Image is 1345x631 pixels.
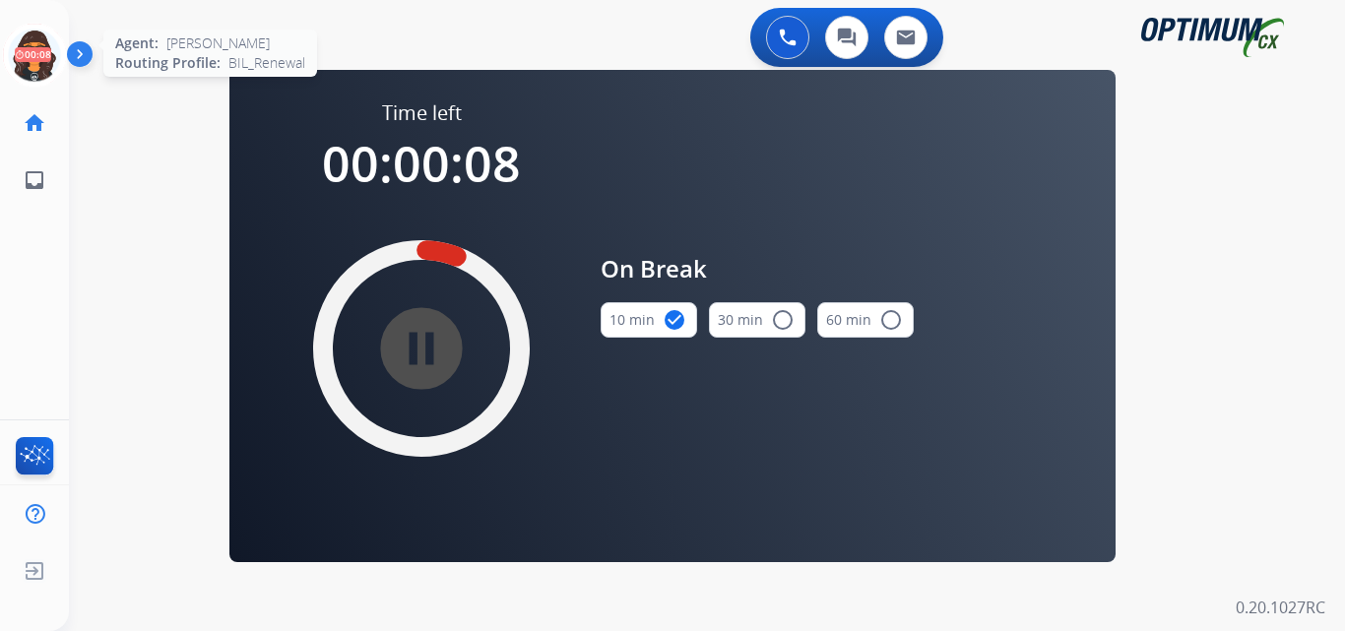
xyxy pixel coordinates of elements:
mat-icon: radio_button_unchecked [879,308,903,332]
span: BIL_Renewal [228,53,305,73]
span: Routing Profile: [115,53,221,73]
button: 30 min [709,302,805,338]
span: 00:00:08 [322,130,521,197]
mat-icon: pause_circle_filled [410,337,433,360]
p: 0.20.1027RC [1236,596,1325,619]
button: 10 min [601,302,697,338]
mat-icon: check_circle [663,308,686,332]
mat-icon: home [23,111,46,135]
mat-icon: inbox [23,168,46,192]
button: 60 min [817,302,914,338]
span: Time left [382,99,462,127]
mat-icon: radio_button_unchecked [771,308,795,332]
span: On Break [601,251,914,286]
span: [PERSON_NAME] [166,33,270,53]
span: Agent: [115,33,159,53]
